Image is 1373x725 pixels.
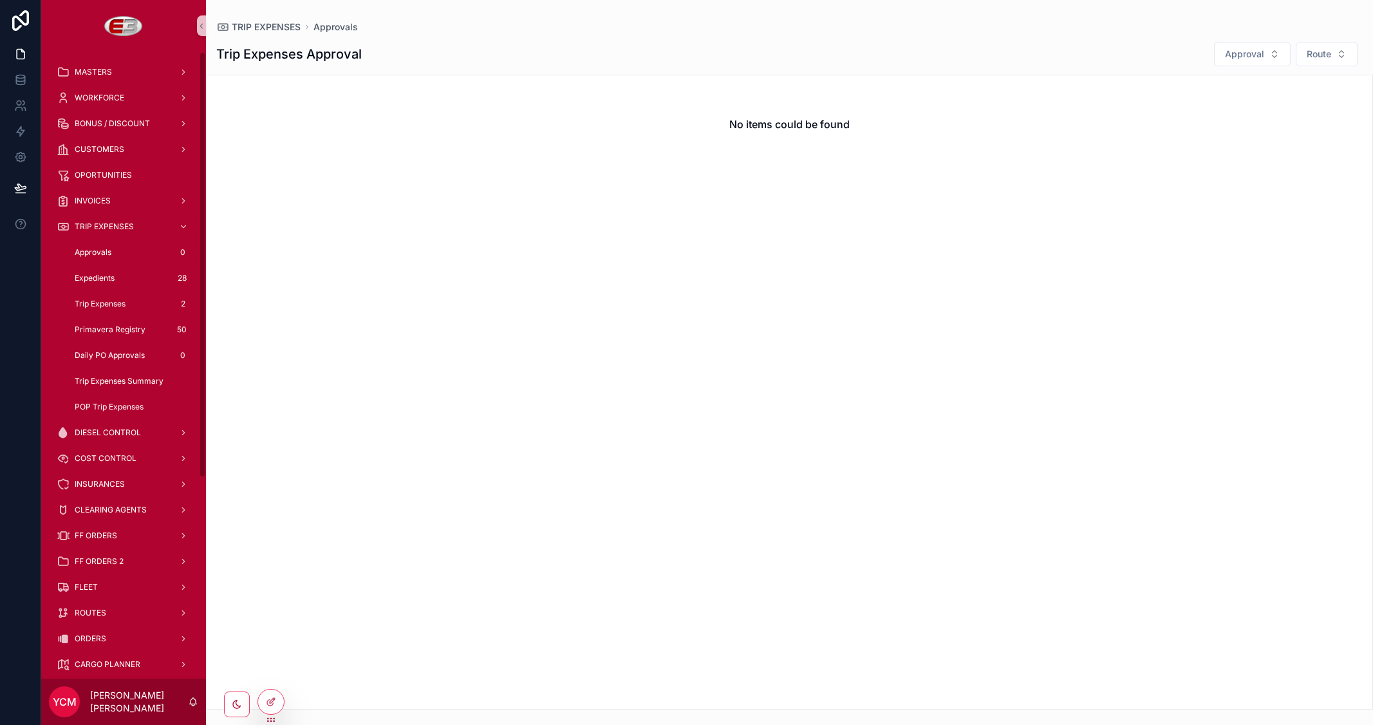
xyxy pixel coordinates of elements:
a: OPORTUNITIES [49,164,198,187]
a: Trip Expenses Summary [64,370,198,393]
a: FLEET [49,576,198,599]
a: Primavera Registry50 [64,318,198,341]
span: CARGO PLANNER [75,659,140,670]
a: BONUS / DISCOUNT [49,112,198,135]
span: Daily PO Approvals [75,350,145,361]
a: INVOICES [49,189,198,212]
div: scrollable content [41,52,206,679]
a: COST CONTROL [49,447,198,470]
a: MASTERS [49,61,198,84]
div: 0 [175,245,191,260]
h1: Trip Expenses Approval [216,45,362,63]
span: Trip Expenses [75,299,126,309]
a: Approvals [313,21,358,33]
span: OPORTUNITIES [75,170,132,180]
a: ROUTES [49,601,198,625]
a: Expedients28 [64,267,198,290]
a: Daily PO Approvals0 [64,344,198,367]
span: WORKFORCE [75,93,124,103]
span: INVOICES [75,196,111,206]
div: 50 [173,322,191,337]
a: CUSTOMERS [49,138,198,161]
a: ORDERS [49,627,198,650]
a: WORKFORCE [49,86,198,109]
h2: No items could be found [729,117,850,132]
a: POP Trip Expenses [64,395,198,419]
span: Approval [1225,48,1264,61]
div: 28 [174,270,191,286]
span: POP Trip Expenses [75,402,144,412]
a: CARGO PLANNER [49,653,198,676]
div: 0 [175,348,191,363]
span: MASTERS [75,67,112,77]
span: ORDERS [75,634,106,644]
a: Approvals0 [64,241,198,264]
span: FF ORDERS [75,531,117,541]
span: BONUS / DISCOUNT [75,118,150,129]
div: 2 [175,296,191,312]
a: FF ORDERS [49,524,198,547]
span: YCM [53,694,77,710]
img: App logo [104,15,144,36]
span: Expedients [75,273,115,283]
a: TRIP EXPENSES [216,21,301,33]
a: INSURANCES [49,473,198,496]
span: Primavera Registry [75,325,145,335]
button: Select Button [1214,42,1291,66]
span: TRIP EXPENSES [75,221,134,232]
a: Trip Expenses2 [64,292,198,315]
a: FF ORDERS 2 [49,550,198,573]
a: TRIP EXPENSES [49,215,198,238]
span: CUSTOMERS [75,144,124,155]
span: Route [1307,48,1331,61]
span: TRIP EXPENSES [232,21,301,33]
span: FF ORDERS 2 [75,556,124,567]
p: [PERSON_NAME] [PERSON_NAME] [90,689,188,715]
span: CLEARING AGENTS [75,505,147,515]
a: DIESEL CONTROL [49,421,198,444]
span: INSURANCES [75,479,125,489]
button: Select Button [1296,42,1358,66]
span: FLEET [75,582,98,592]
span: DIESEL CONTROL [75,428,141,438]
span: ROUTES [75,608,106,618]
a: CLEARING AGENTS [49,498,198,522]
span: Trip Expenses Summary [75,376,163,386]
span: Approvals [75,247,111,258]
span: COST CONTROL [75,453,136,464]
